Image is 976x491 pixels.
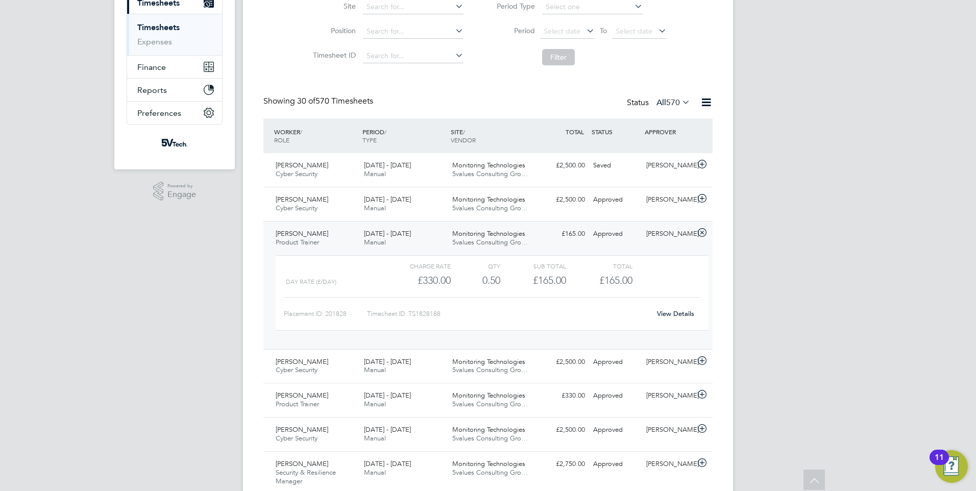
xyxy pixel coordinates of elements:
a: Go to home page [127,135,223,151]
div: STATUS [589,122,642,141]
span: Day Rate (£/day) [286,278,336,285]
span: / [384,128,386,136]
label: Period [489,26,535,35]
div: WORKER [272,122,360,149]
div: £165.00 [536,226,589,242]
span: [DATE] - [DATE] [364,195,411,204]
a: Timesheets [137,22,180,32]
span: Monitoring Technologies [452,229,525,238]
span: 5values Consulting Gro… [452,204,528,212]
span: £165.00 [599,274,632,286]
div: 11 [935,457,944,471]
div: [PERSON_NAME] [642,422,695,438]
button: Open Resource Center, 11 new notifications [935,450,968,483]
span: [DATE] - [DATE] [364,425,411,434]
div: Sub Total [500,260,566,272]
div: Total [566,260,632,272]
div: APPROVER [642,122,695,141]
span: Cyber Security [276,365,318,374]
span: 5values Consulting Gro… [452,365,528,374]
span: Manual [364,169,386,178]
span: Product Trainer [276,400,319,408]
label: Position [310,26,356,35]
div: [PERSON_NAME] [642,354,695,371]
div: [PERSON_NAME] [642,226,695,242]
span: 5values Consulting Gro… [452,468,528,477]
div: Timesheets [127,14,222,55]
span: / [463,128,465,136]
label: All [656,97,690,108]
span: 30 of [297,96,315,106]
input: Search for... [363,49,463,63]
img: weare5values-logo-retina.png [159,135,190,151]
div: Saved [589,157,642,174]
a: View Details [657,309,694,318]
span: Manual [364,365,386,374]
label: Period Type [489,2,535,11]
label: Timesheet ID [310,51,356,60]
span: [DATE] - [DATE] [364,459,411,468]
div: [PERSON_NAME] [642,157,695,174]
div: QTY [451,260,500,272]
span: Manual [364,400,386,408]
div: £2,500.00 [536,191,589,208]
div: £330.00 [385,272,451,289]
button: Finance [127,56,222,78]
div: PERIOD [360,122,448,149]
div: Approved [589,191,642,208]
span: Cyber Security [276,169,318,178]
span: [PERSON_NAME] [276,161,328,169]
span: 570 Timesheets [297,96,373,106]
span: Manual [364,468,386,477]
span: Powered by [167,182,196,190]
span: To [597,24,610,37]
button: Filter [542,49,575,65]
span: Manual [364,434,386,443]
span: / [300,128,302,136]
div: [PERSON_NAME] [642,191,695,208]
div: SITE [448,122,536,149]
span: 5values Consulting Gro… [452,238,528,247]
div: [PERSON_NAME] [642,387,695,404]
span: [PERSON_NAME] [276,357,328,366]
button: Reports [127,79,222,101]
div: Approved [589,422,642,438]
span: Select date [616,27,652,36]
div: Approved [589,456,642,473]
span: 570 [666,97,680,108]
div: Approved [589,354,642,371]
a: Powered byEngage [153,182,197,201]
div: Placement ID: 201828 [284,306,367,322]
span: [PERSON_NAME] [276,391,328,400]
button: Preferences [127,102,222,124]
span: Monitoring Technologies [452,161,525,169]
span: Manual [364,238,386,247]
span: 5values Consulting Gro… [452,400,528,408]
div: Timesheet ID: TS1828188 [367,306,650,322]
span: [DATE] - [DATE] [364,229,411,238]
div: £165.00 [500,272,566,289]
span: 5values Consulting Gro… [452,434,528,443]
span: [DATE] - [DATE] [364,357,411,366]
span: Reports [137,85,167,95]
div: Approved [589,387,642,404]
span: [DATE] - [DATE] [364,391,411,400]
span: Manual [364,204,386,212]
input: Search for... [363,24,463,39]
span: Monitoring Technologies [452,357,525,366]
span: Cyber Security [276,204,318,212]
span: Engage [167,190,196,199]
div: Approved [589,226,642,242]
span: 5values Consulting Gro… [452,169,528,178]
div: Charge rate [385,260,451,272]
span: Monitoring Technologies [452,195,525,204]
div: £2,750.00 [536,456,589,473]
span: Finance [137,62,166,72]
span: [PERSON_NAME] [276,229,328,238]
span: Preferences [137,108,181,118]
div: £330.00 [536,387,589,404]
span: Monitoring Technologies [452,425,525,434]
span: TYPE [362,136,377,144]
span: Cyber Security [276,434,318,443]
div: £2,500.00 [536,157,589,174]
